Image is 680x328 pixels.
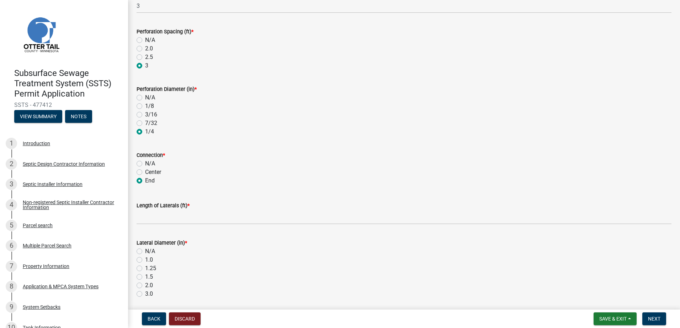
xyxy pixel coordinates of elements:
[145,168,161,176] label: Center
[145,119,157,127] label: 7/32
[145,36,155,44] label: N/A
[145,44,153,53] label: 2.0
[6,158,17,170] div: 2
[599,316,627,322] span: Save & Exit
[23,200,117,210] div: Non-registered Septic Installer Contractor Information
[137,203,190,208] label: Length of Laterals (ft)
[145,110,157,119] label: 3/16
[6,179,17,190] div: 3
[137,29,193,34] label: Perforation Spacing (ft)
[145,102,154,110] label: 1/8
[23,223,53,228] div: Parcel search
[145,159,155,168] label: N/A
[145,281,153,290] label: 2.0
[14,114,62,120] wm-modal-confirm: Summary
[65,110,92,123] button: Notes
[6,281,17,292] div: 8
[23,284,99,289] div: Application & MPCA System Types
[145,176,155,185] label: End
[142,312,166,325] button: Back
[23,264,69,269] div: Property Information
[23,243,71,248] div: Multiple Parcel Search
[14,110,62,123] button: View Summary
[148,316,160,322] span: Back
[23,141,50,146] div: Introduction
[145,256,153,264] label: 1.0
[14,102,114,108] span: SSTS - 477412
[648,316,660,322] span: Next
[137,153,165,158] label: Connection
[137,241,187,246] label: Lateral Diameter (in)
[594,312,637,325] button: Save & Exit
[145,53,153,61] label: 2.5
[6,199,17,211] div: 4
[6,220,17,231] div: 5
[145,290,153,298] label: 3.0
[23,162,105,166] div: Septic Design Contractor Information
[14,68,122,99] h4: Subsurface Sewage Treatment System (SSTS) Permit Application
[145,273,153,281] label: 1.5
[642,312,666,325] button: Next
[23,182,83,187] div: Septic Installer Information
[6,138,17,149] div: 1
[6,301,17,313] div: 9
[169,312,201,325] button: Discard
[6,240,17,251] div: 6
[145,127,154,136] label: 1/4
[137,87,197,92] label: Perforation Diameter (in)
[145,264,156,273] label: 1.25
[6,261,17,272] div: 7
[65,114,92,120] wm-modal-confirm: Notes
[145,61,148,70] label: 3
[23,305,60,310] div: System Setbacks
[145,247,155,256] label: N/A
[14,7,68,61] img: Otter Tail County, Minnesota
[145,93,155,102] label: N/A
